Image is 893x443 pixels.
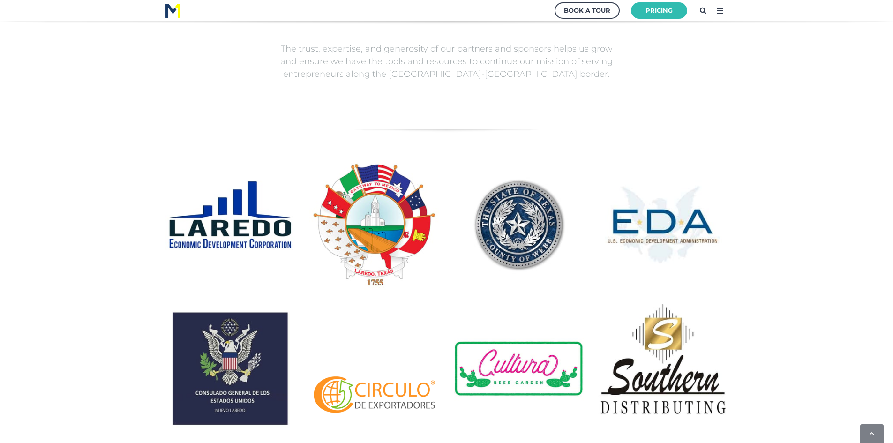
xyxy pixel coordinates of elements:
[165,160,295,290] img: LEDC Laredo Economic Development Corporation
[555,2,620,19] a: Book a Tour
[454,160,584,290] img: Webb County Texas
[598,304,728,434] img: Souther Distributing Laredo
[454,304,584,434] img: Cultura Beer Garden Laredo
[631,2,687,19] a: Pricing
[165,304,295,434] img: Consulado General de los Estados Unidos en Nuevo Laredo
[309,160,439,290] img: City of Laredo
[165,4,180,18] img: M1 Logo - Blue Letters - for Light Backgrounds-2
[598,160,728,290] img: U.S. Economic Development Administration
[273,43,620,81] p: The trust, expertise, and generosity of our partners and sponsors helps us grow and ensure we hav...
[564,5,610,16] div: Book a Tour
